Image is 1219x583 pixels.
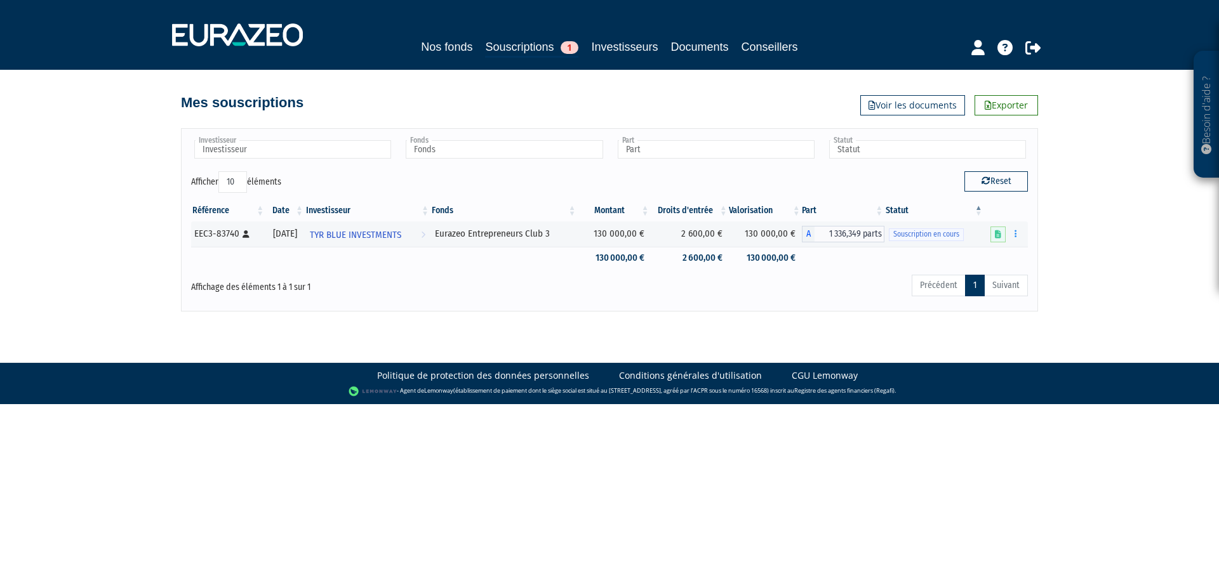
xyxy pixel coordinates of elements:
td: 130 000,00 € [729,247,802,269]
a: Politique de protection des données personnelles [377,369,589,382]
img: logo-lemonway.png [349,385,397,398]
th: Fonds: activer pour trier la colonne par ordre croissant [430,200,577,221]
a: Nos fonds [421,38,472,56]
a: CGU Lemonway [792,369,858,382]
select: Afficheréléments [218,171,247,193]
a: TYR BLUE INVESTMENTS [305,221,430,247]
td: 2 600,00 € [651,247,729,269]
a: Registre des agents financiers (Regafi) [794,386,895,395]
div: Eurazeo Entrepreneurs Club 3 [435,227,573,240]
th: Droits d'entrée: activer pour trier la colonne par ordre croissant [651,200,729,221]
a: 1 [965,275,985,296]
th: Valorisation: activer pour trier la colonne par ordre croissant [729,200,802,221]
a: Voir les documents [860,95,965,115]
span: TYR BLUE INVESTMENTS [310,223,401,247]
td: 130 000,00 € [729,221,802,247]
div: [DATE] [270,227,300,240]
a: Documents [671,38,729,56]
th: Statut : activer pour trier la colonne par ordre d&eacute;croissant [884,200,984,221]
a: Conseillers [742,38,798,56]
th: Référence : activer pour trier la colonne par ordre croissant [191,200,265,221]
a: Souscriptions1 [485,38,578,58]
td: 130 000,00 € [577,221,650,247]
label: Afficher éléments [191,171,281,193]
td: 130 000,00 € [577,247,650,269]
th: Date: activer pour trier la colonne par ordre croissant [265,200,305,221]
th: Montant: activer pour trier la colonne par ordre croissant [577,200,650,221]
span: A [802,226,815,242]
a: Lemonway [424,386,453,395]
span: 1 336,349 parts [815,226,884,242]
div: Affichage des éléments 1 à 1 sur 1 [191,273,529,294]
p: Besoin d'aide ? [1199,58,1214,172]
div: - Agent de (établissement de paiement dont le siège social est situé au [STREET_ADDRESS], agréé p... [13,385,1206,398]
h4: Mes souscriptions [181,95,303,110]
th: Part: activer pour trier la colonne par ordre croissant [802,200,884,221]
img: 1732889491-logotype_eurazeo_blanc_rvb.png [172,23,303,46]
i: Voir l'investisseur [421,223,425,247]
i: [Français] Personne physique [243,230,250,238]
td: 2 600,00 € [651,221,729,247]
div: A - Eurazeo Entrepreneurs Club 3 [802,226,884,242]
th: Investisseur: activer pour trier la colonne par ordre croissant [305,200,430,221]
span: 1 [561,41,578,54]
span: Souscription en cours [889,228,964,240]
a: Investisseurs [591,38,658,56]
div: EEC3-83740 [194,227,261,240]
button: Reset [964,171,1028,192]
a: Conditions générales d'utilisation [619,369,762,382]
a: Exporter [975,95,1038,115]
